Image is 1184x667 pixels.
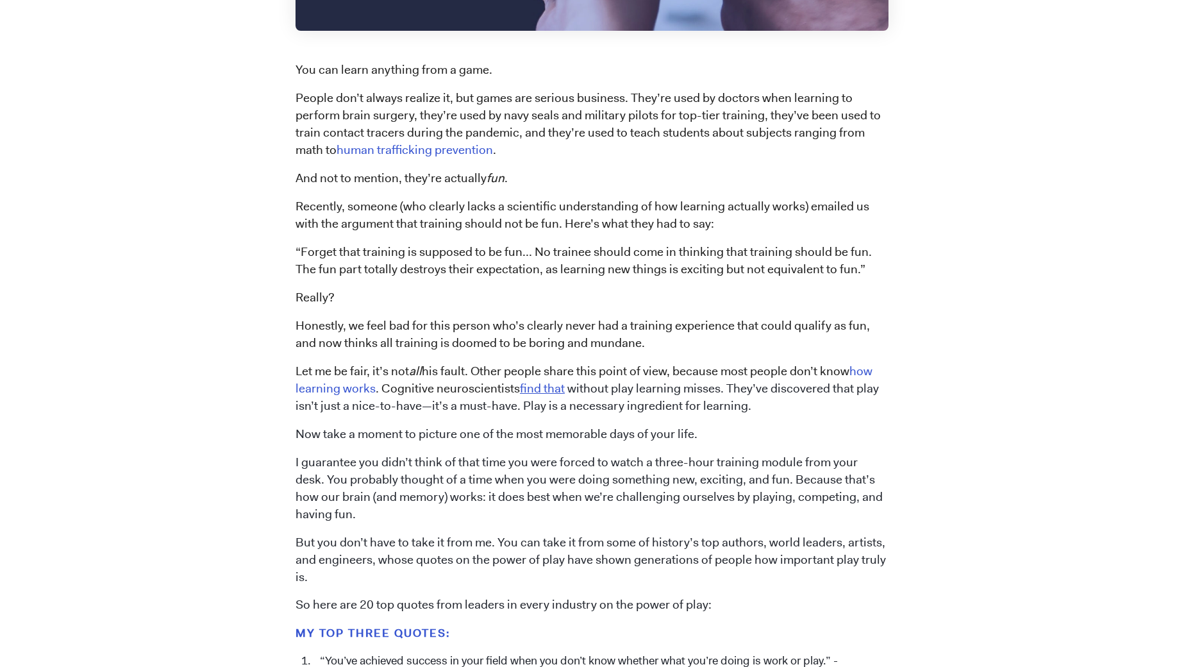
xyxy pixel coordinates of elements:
span: all [409,363,422,379]
a: how learning works [296,363,872,396]
span: You can learn anything from a game. [296,62,492,78]
span: Now take a moment to picture one of the most memorable days of your life. [296,426,697,442]
span: Honestly, we feel bad for this person who’s clearly never had a training experience that could qu... [296,317,870,351]
span: his fault. Other people share this point of view, because most people don’t know [422,363,849,379]
span: I guarantee you didn’t think of that time you were forced to watch a three-hour training module f... [296,454,883,522]
span: But you don’t have to take it from me. You can take it from some of history’s top authors, world ... [296,534,886,585]
a: human trafficking prevention [337,142,493,158]
a: find that [520,380,565,396]
span: . [493,142,496,158]
strong: My top three QUOTES: [296,626,451,640]
span: “Forget that training is supposed to be fun… No trainee should come in thinking that training sho... [296,244,872,277]
span: Really? [296,289,335,305]
span: And not to mention, they’re actually [296,170,487,186]
span: . Cognitive neuroscientists [376,380,520,396]
span: . [504,170,508,186]
span: People don’t always realize it, but games are serious business. They’re used by doctors when lear... [296,90,881,158]
span: without play learning misses. They’ve discovered that play isn’t just a nice-to-have—it’s a must-... [296,380,879,414]
span: Recently, someone (who clearly lacks a scientific understanding of how learning actually works) e... [296,198,869,232]
span: fun [487,170,504,186]
span: Let me be fair, it’s not [296,363,409,379]
span: So here are 20 top quotes from leaders in every industry on the power of play: [296,596,712,612]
